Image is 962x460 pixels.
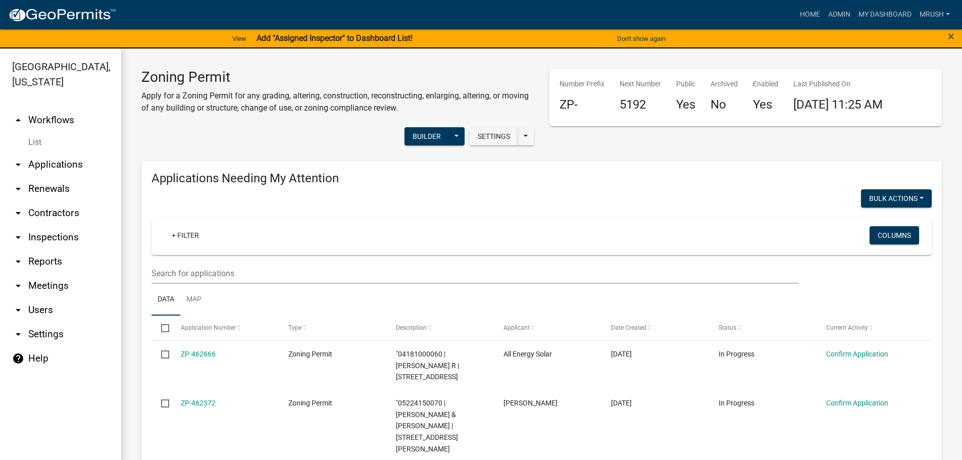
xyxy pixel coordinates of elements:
[824,5,854,24] a: Admin
[916,5,954,24] a: MRush
[181,324,236,331] span: Application Number
[719,324,736,331] span: Status
[164,226,207,244] a: + Filter
[611,399,632,407] span: 08/11/2025
[611,324,646,331] span: Date Created
[854,5,916,24] a: My Dashboard
[288,350,332,358] span: Zoning Permit
[709,316,817,340] datatable-header-cell: Status
[12,183,24,195] i: arrow_drop_down
[396,399,458,453] span: "05224150070 | HAVEL TODD L & HAVEL BRENDA J | 4593 WESLEY DR
[404,127,449,145] button: Builder
[12,207,24,219] i: arrow_drop_down
[180,284,208,316] a: Map
[711,79,738,89] p: Archived
[396,350,459,381] span: "04181000060 | NELSON CURTIS R | 22675 SPRUCE AVE
[719,399,754,407] span: In Progress
[278,316,386,340] datatable-header-cell: Type
[826,399,888,407] a: Confirm Application
[676,97,695,112] h4: Yes
[151,171,932,186] h4: Applications Needing My Attention
[12,304,24,316] i: arrow_drop_down
[826,324,868,331] span: Current Activity
[796,5,824,24] a: Home
[288,399,332,407] span: Zoning Permit
[12,280,24,292] i: arrow_drop_down
[386,316,494,340] datatable-header-cell: Description
[620,97,661,112] h4: 5192
[12,328,24,340] i: arrow_drop_down
[151,263,799,284] input: Search for applications
[948,29,954,43] span: ×
[12,255,24,268] i: arrow_drop_down
[793,79,883,89] p: Last Published On
[560,97,604,112] h4: ZP-
[494,316,601,340] datatable-header-cell: Applicant
[181,399,216,407] a: ZP-462372
[861,189,932,208] button: Bulk Actions
[141,90,534,114] p: Apply for a Zoning Permit for any grading, altering, construction, reconstructing, enlarging, alt...
[171,316,278,340] datatable-header-cell: Application Number
[12,114,24,126] i: arrow_drop_up
[560,79,604,89] p: Number Prefix
[620,79,661,89] p: Next Number
[503,350,552,358] span: All Energy Solar
[151,284,180,316] a: Data
[12,352,24,365] i: help
[948,30,954,42] button: Close
[870,226,919,244] button: Columns
[503,399,558,407] span: Brenda Havel
[826,350,888,358] a: Confirm Application
[12,159,24,171] i: arrow_drop_down
[719,350,754,358] span: In Progress
[711,97,738,112] h4: No
[793,97,883,112] span: [DATE] 11:25 AM
[611,350,632,358] span: 08/12/2025
[288,324,301,331] span: Type
[141,69,534,86] h3: Zoning Permit
[151,316,171,340] datatable-header-cell: Select
[676,79,695,89] p: Public
[181,350,216,358] a: ZP-462666
[753,97,778,112] h4: Yes
[503,324,530,331] span: Applicant
[601,316,709,340] datatable-header-cell: Date Created
[613,30,670,47] button: Don't show again
[470,127,518,145] button: Settings
[396,324,427,331] span: Description
[228,30,250,47] a: View
[753,79,778,89] p: Enabled
[817,316,924,340] datatable-header-cell: Current Activity
[12,231,24,243] i: arrow_drop_down
[257,33,413,43] strong: Add "Assigned Inspector" to Dashboard List!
